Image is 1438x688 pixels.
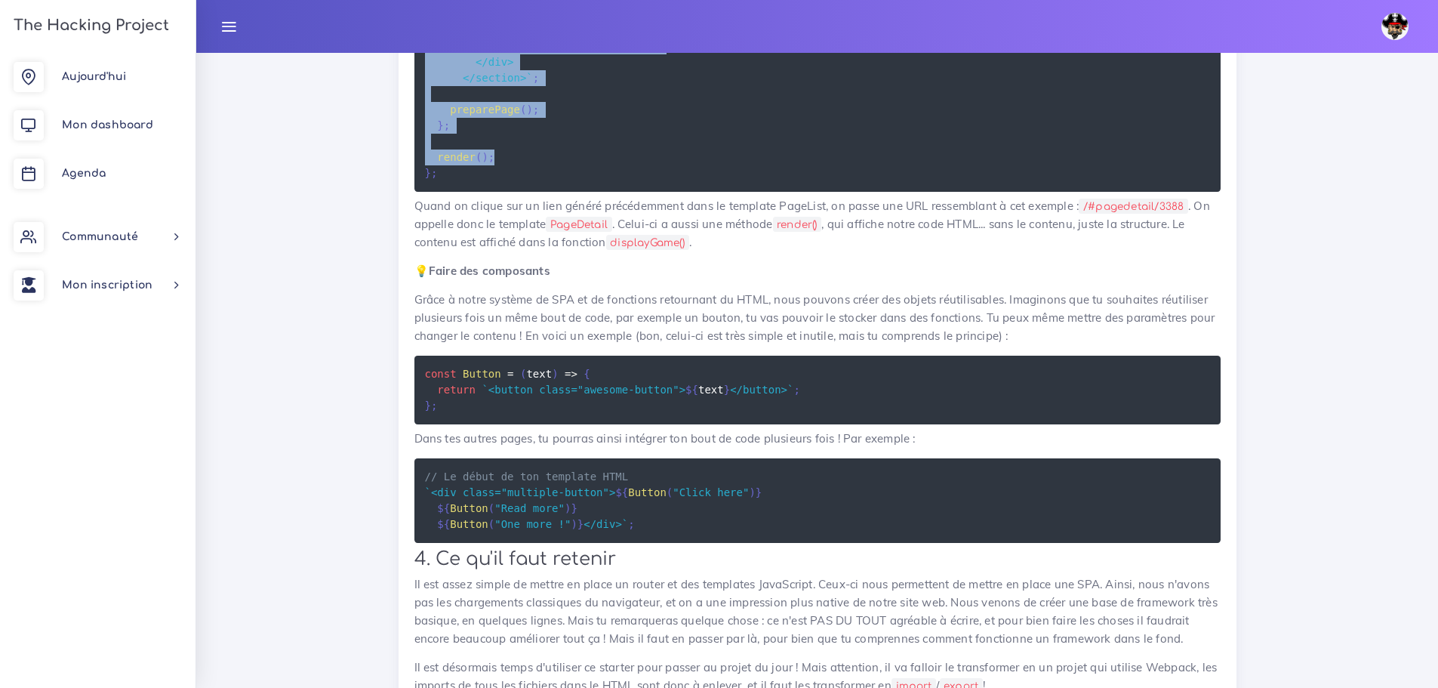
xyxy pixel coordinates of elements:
p: Dans tes autres pages, tu pourras ainsi intégrer ton bout de code plusieurs fois ! Par exemple : [414,430,1221,448]
span: ` [787,384,793,396]
span: ; [793,384,799,396]
h3: The Hacking Project [9,17,169,34]
p: Il est assez simple de mettre en place un router et des templates JavaScript. Ceux-ci nous permet... [414,575,1221,648]
span: ( [488,518,494,530]
span: "Click here" [673,486,749,498]
span: text [526,368,552,380]
span: ${ [615,486,628,498]
span: ; [431,400,437,412]
p: Quand on clique sur un lien généré précédemment dans le template PageList, on passe une URL resse... [414,197,1221,251]
code: displayGame() [606,235,689,251]
span: ` [482,384,488,396]
code: PageDetail [546,217,611,233]
span: ` [622,518,628,530]
span: ( [488,502,494,514]
span: ) [565,502,571,514]
span: // Le début de ton template HTML [425,470,629,483]
span: ; [533,72,539,84]
span: } [437,119,443,131]
span: ) [526,103,532,116]
span: ${ [437,502,450,514]
span: } [724,384,730,396]
span: text [685,384,730,396]
span: "Read more" [494,502,565,514]
span: ) [552,368,558,380]
span: ; [444,119,450,131]
img: avatar [1381,13,1409,40]
span: return [437,384,476,396]
span: ( [520,103,526,116]
span: preparePage [450,103,520,116]
span: ` [425,486,431,498]
span: "One more !" [494,518,571,530]
span: ${ [437,518,450,530]
span: ; [628,518,634,530]
span: ; [431,167,437,179]
p: 💡 [414,262,1221,280]
span: } [425,167,431,179]
span: ` [526,72,532,84]
span: ( [520,368,526,380]
span: => [565,368,577,380]
span: ; [533,103,539,116]
span: ; [488,151,494,163]
span: ${ [685,384,698,396]
span: ( [476,151,482,163]
span: = [507,368,513,380]
span: <div class="multiple-button"> [431,486,615,498]
span: </button> [730,384,787,396]
strong: Faire des composants [429,264,550,278]
span: Button [450,518,488,530]
span: Button [463,368,501,380]
p: Grâce à notre système de SPA et de fonctions retournant du HTML, nous pouvons créer des objets ré... [414,291,1221,345]
span: ) [749,486,755,498]
span: Agenda [62,168,106,179]
code: render() [773,217,822,233]
span: Mon inscription [62,279,152,291]
span: } [577,518,584,530]
span: Communauté [62,231,138,242]
span: } [571,502,577,514]
span: ) [571,518,577,530]
span: } [425,400,431,412]
span: Aujourd'hui [62,71,126,82]
span: } [756,486,762,498]
span: render [437,151,476,163]
span: Button [628,486,667,498]
h2: 4. Ce qu'il faut retenir [414,548,1221,570]
span: ( [667,486,673,498]
span: Mon dashboard [62,119,153,131]
span: <button class="awesome-button"> [488,384,685,396]
code: /#pagedetail/3388 [1079,199,1188,214]
span: </div> [584,518,622,530]
span: Button [450,502,488,514]
span: ) [482,151,488,163]
span: const [425,368,457,380]
span: { [584,368,590,380]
